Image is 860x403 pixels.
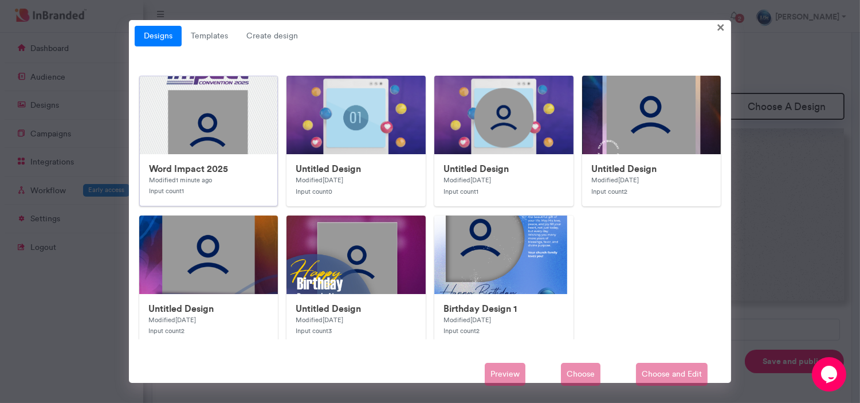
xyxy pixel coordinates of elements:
small: Input count 1 [149,187,184,195]
h6: Birthday Design 1 [443,303,564,314]
small: Modified [DATE] [148,316,196,324]
a: Designs [135,26,182,46]
small: Modified [DATE] [296,316,343,324]
iframe: chat widget [812,357,849,392]
span: × [717,18,725,36]
h6: Untitled Design [148,303,269,314]
h6: Untitled Design [296,163,417,174]
small: Modified [DATE] [443,176,491,184]
small: Input count 3 [296,327,332,335]
span: Create design [237,26,307,46]
h6: Untitled Design [296,303,417,314]
small: Input count 2 [443,327,480,335]
small: Input count 2 [591,187,627,195]
h6: Untitled Design [443,163,564,174]
small: Input count 0 [296,187,332,195]
h6: Untitled Design [591,163,712,174]
small: Modified 1 minute ago [149,176,212,184]
small: Modified [DATE] [591,176,639,184]
small: Modified [DATE] [443,316,491,324]
small: Input count 2 [148,327,184,335]
h6: Word Impact 2025 [149,163,269,174]
small: Input count 1 [443,187,478,195]
small: Modified [DATE] [296,176,343,184]
a: Templates [182,26,237,46]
